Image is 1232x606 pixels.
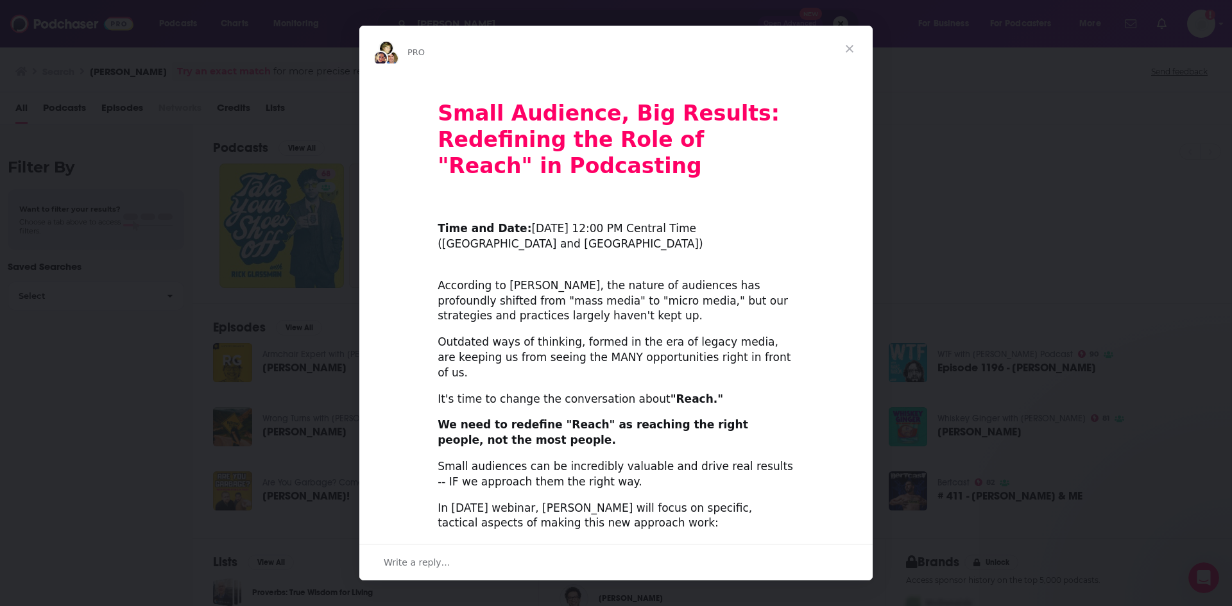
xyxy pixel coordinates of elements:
[379,40,394,56] img: Barbara avatar
[373,51,388,66] img: Sydney avatar
[438,263,794,324] div: According to [PERSON_NAME], the nature of audiences has profoundly shifted from "mass media" to "...
[438,222,531,235] b: Time and Date:
[384,51,399,66] img: Dave avatar
[438,101,780,178] b: Small Audience, Big Results: Redefining the Role of "Reach" in Podcasting
[826,26,873,72] span: Close
[384,554,450,571] span: Write a reply…
[438,459,794,490] div: Small audiences can be incredibly valuable and drive real results -- IF we approach them the righ...
[438,206,794,252] div: ​ [DATE] 12:00 PM Central Time ([GEOGRAPHIC_DATA] and [GEOGRAPHIC_DATA])
[438,501,794,532] div: In [DATE] webinar, [PERSON_NAME] will focus on specific, tactical aspects of making this new appr...
[359,544,873,580] div: Open conversation and reply
[438,392,794,407] div: It's time to change the conversation about
[438,418,748,446] b: We need to redefine "Reach" as reaching the right people, not the most people.
[438,335,794,380] div: Outdated ways of thinking, formed in the era of legacy media, are keeping us from seeing the MANY...
[671,392,723,405] b: "Reach."
[407,47,425,57] span: PRO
